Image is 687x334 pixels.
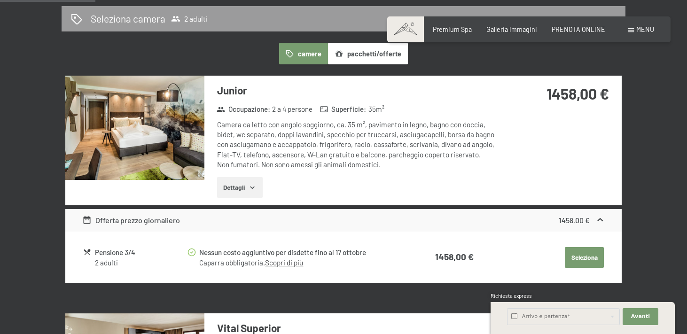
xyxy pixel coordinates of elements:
[95,247,187,258] div: Pensione 3/4
[486,25,537,33] a: Galleria immagini
[272,104,312,114] span: 2 a 4 persone
[559,216,590,225] strong: 1458,00 €
[631,313,650,320] span: Avanti
[65,209,622,232] div: Offerta prezzo giornaliero1458,00 €
[565,247,604,268] button: Seleziona
[546,85,609,102] strong: 1458,00 €
[265,258,303,267] a: Scopri di più
[623,308,658,325] button: Avanti
[217,120,497,170] div: Camera da letto con angolo soggiorno, ca. 35 m², pavimento in legno, bagno con doccia, bidet, wc ...
[217,83,497,98] h3: Junior
[433,25,472,33] a: Premium Spa
[491,293,532,299] span: Richiesta express
[65,76,204,180] img: mss_renderimg.php
[328,43,408,64] button: pacchetti/offerte
[279,43,328,64] button: camere
[320,104,367,114] strong: Superficie :
[171,14,208,23] span: 2 adulti
[82,215,180,226] div: Offerta prezzo giornaliero
[199,247,395,258] div: Nessun costo aggiuntivo per disdette fino al 17 ottobre
[199,258,395,268] div: Caparra obbligatoria.
[435,251,474,262] strong: 1458,00 €
[91,12,165,25] h2: Seleziona camera
[217,177,263,198] button: Dettagli
[636,25,654,33] span: Menu
[217,104,270,114] strong: Occupazione :
[552,25,605,33] a: PRENOTA ONLINE
[95,258,187,268] div: 2 adulti
[368,104,384,114] span: 35 m²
